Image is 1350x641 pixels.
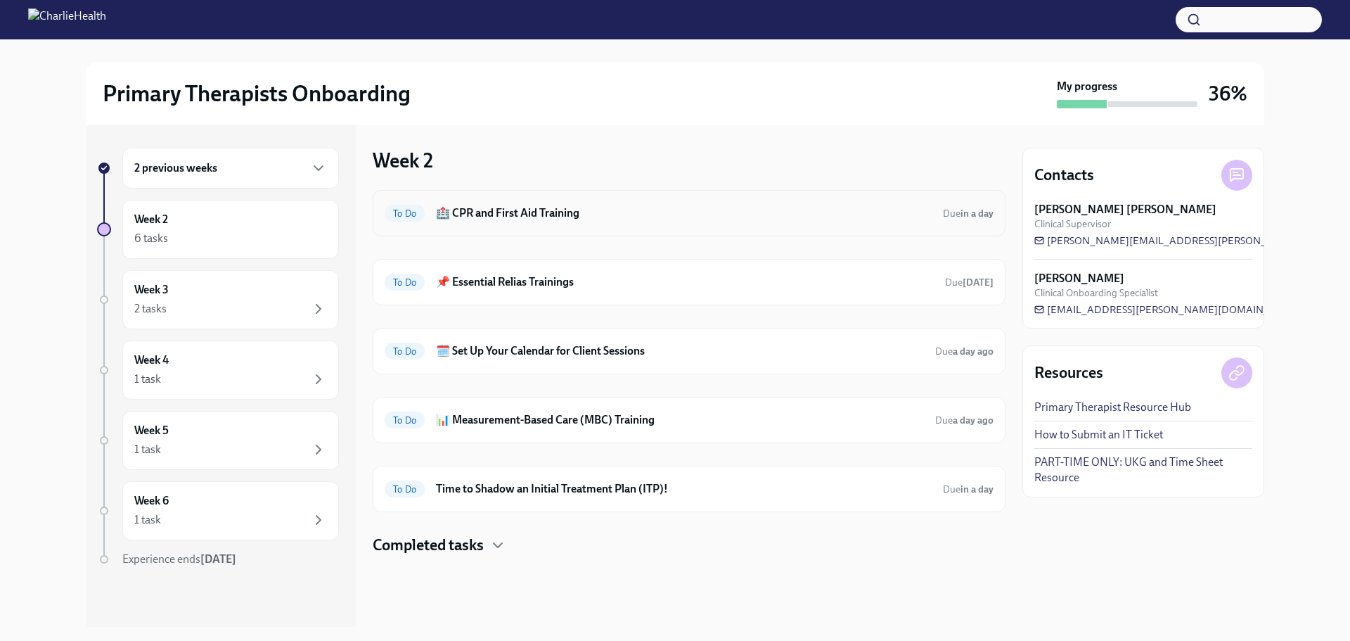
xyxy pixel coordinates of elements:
[97,341,339,400] a: Week 41 task
[1034,303,1303,317] a: [EMAIL_ADDRESS][PERSON_NAME][DOMAIN_NAME]
[943,483,994,495] span: Due
[97,200,339,259] a: Week 26 tasks
[385,208,425,219] span: To Do
[103,80,411,108] h2: Primary Therapists Onboarding
[935,345,994,357] span: Due
[385,346,425,357] span: To Do
[122,148,339,189] div: 2 previous weeks
[1034,427,1163,443] a: How to Submit an IT Ticket
[122,552,236,566] span: Experience ends
[134,442,161,457] div: 1 task
[1034,455,1252,485] a: PART-TIME ONLY: UKG and Time Sheet Resource
[963,277,994,288] strong: [DATE]
[385,271,994,293] a: To Do📌 Essential Relias TrainingsDue[DATE]
[97,270,339,329] a: Week 32 tasks
[97,481,339,540] a: Week 61 task
[385,415,425,426] span: To Do
[953,345,994,357] strong: a day ago
[945,277,994,288] span: Due
[134,231,168,246] div: 6 tasks
[1034,217,1111,231] span: Clinical Supervisor
[373,535,1005,556] div: Completed tasks
[134,160,217,176] h6: 2 previous weeks
[385,340,994,362] a: To Do🗓️ Set Up Your Calendar for Client SessionsDuea day ago
[1057,79,1117,94] strong: My progress
[385,478,994,500] a: To DoTime to Shadow an Initial Treatment Plan (ITP)!Duein a day
[935,414,994,426] span: Due
[1034,286,1158,300] span: Clinical Onboarding Specialist
[385,484,425,495] span: To Do
[1209,81,1247,106] h3: 36%
[134,301,167,317] div: 2 tasks
[97,411,339,470] a: Week 51 task
[960,208,994,220] strong: in a day
[436,274,934,290] h6: 📌 Essential Relias Trainings
[134,212,168,227] h6: Week 2
[935,345,994,358] span: August 20th, 2025 09:00
[943,207,994,220] span: August 23rd, 2025 09:00
[373,535,484,556] h4: Completed tasks
[134,353,169,368] h6: Week 4
[960,483,994,495] strong: in a day
[436,343,924,359] h6: 🗓️ Set Up Your Calendar for Client Sessions
[1034,202,1216,217] strong: [PERSON_NAME] [PERSON_NAME]
[134,512,161,528] div: 1 task
[1034,271,1124,286] strong: [PERSON_NAME]
[134,372,161,387] div: 1 task
[953,414,994,426] strong: a day ago
[28,8,106,31] img: CharlieHealth
[134,282,169,298] h6: Week 3
[134,493,169,509] h6: Week 6
[943,208,994,220] span: Due
[385,202,994,224] a: To Do🏥 CPR and First Aid TrainingDuein a day
[385,409,994,431] a: To Do📊 Measurement-Based Care (MBC) TrainingDuea day ago
[436,412,924,428] h6: 📊 Measurement-Based Care (MBC) Training
[1034,165,1094,186] h4: Contacts
[943,483,994,496] span: August 23rd, 2025 09:00
[436,205,932,221] h6: 🏥 CPR and First Aid Training
[373,148,433,173] h3: Week 2
[134,423,169,438] h6: Week 5
[1034,400,1191,415] a: Primary Therapist Resource Hub
[385,277,425,288] span: To Do
[1034,362,1103,383] h4: Resources
[436,481,932,497] h6: Time to Shadow an Initial Treatment Plan (ITP)!
[935,414,994,427] span: August 20th, 2025 09:00
[200,552,236,566] strong: [DATE]
[945,276,994,289] span: August 25th, 2025 09:00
